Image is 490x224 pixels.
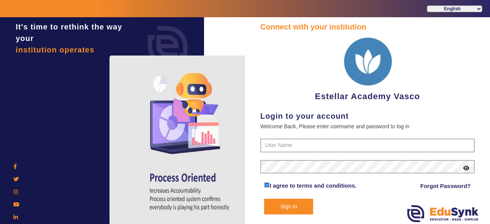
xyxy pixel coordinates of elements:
[407,205,479,222] img: edusynk.png
[139,17,196,75] img: login.png
[16,23,122,43] span: It's time to rethink the way your
[260,110,475,122] div: Login to your account
[269,182,356,189] a: I agree to terms and conditions.
[420,181,471,191] a: Forgot Password?
[16,46,95,54] span: institution operates
[260,33,475,103] div: Estellar Academy Vasco
[260,122,475,131] div: Welcome Back, Please enter username and password to log in
[260,21,475,33] div: Connect with your institution
[339,33,396,90] img: 08b807eb-acd5-414f-ab3c-7b54507fdabd
[264,199,313,214] button: Sign In
[260,139,475,152] input: User Name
